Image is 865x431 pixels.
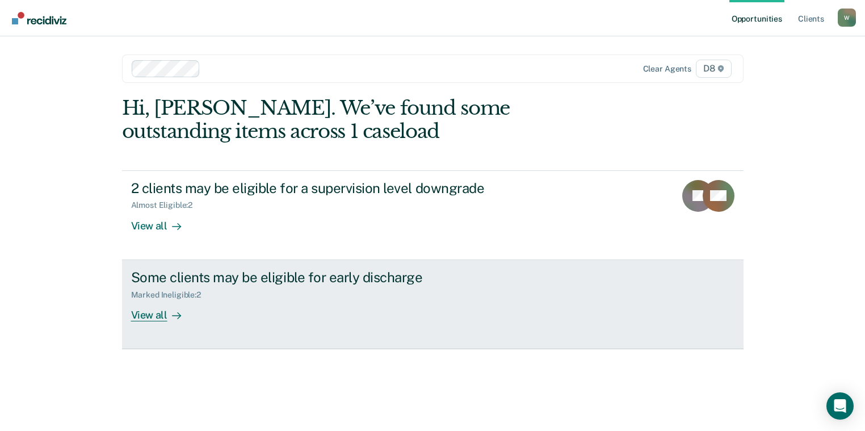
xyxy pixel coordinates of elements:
div: View all [131,210,195,232]
span: D8 [696,60,732,78]
div: Open Intercom Messenger [826,392,854,420]
a: Some clients may be eligible for early dischargeMarked Ineligible:2View all [122,260,744,349]
div: Marked Ineligible : 2 [131,290,210,300]
a: 2 clients may be eligible for a supervision level downgradeAlmost Eligible:2View all [122,170,744,260]
div: Clear agents [643,64,691,74]
img: Recidiviz [12,12,66,24]
div: Hi, [PERSON_NAME]. We’ve found some outstanding items across 1 caseload [122,97,619,143]
div: View all [131,299,195,321]
div: 2 clients may be eligible for a supervision level downgrade [131,180,530,196]
div: Some clients may be eligible for early discharge [131,269,530,286]
div: Almost Eligible : 2 [131,200,202,210]
button: Profile dropdown button [838,9,856,27]
div: W [838,9,856,27]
